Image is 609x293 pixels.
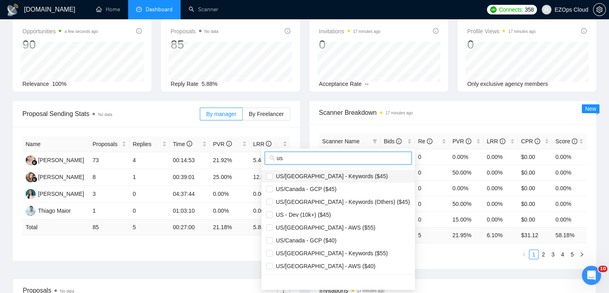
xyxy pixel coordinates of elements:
[32,177,37,182] img: gigradar-bm.png
[552,149,587,165] td: 0.00%
[210,152,250,169] td: 21.92%
[581,28,587,34] span: info-circle
[146,6,173,13] span: Dashboard
[484,149,518,165] td: 0.00%
[319,81,362,87] span: Acceptance Rate
[273,186,336,192] span: US/Canada - GCP ($45)
[266,141,271,146] span: info-circle
[567,250,577,259] li: 5
[52,81,66,87] span: 100%
[525,5,533,14] span: 358
[319,37,380,52] div: 0
[484,212,518,227] td: 0.00%
[136,6,142,12] span: dashboard
[577,250,587,259] li: Next Page
[171,26,218,36] span: Proposals
[202,81,218,87] span: 5.88%
[519,250,529,259] button: left
[129,169,169,186] td: 1
[415,149,449,165] td: 0
[22,81,49,87] span: Relevance
[518,149,552,165] td: $0.00
[22,26,98,36] span: Opportunities
[539,250,548,259] a: 2
[371,135,379,147] span: filter
[26,189,36,199] img: TA
[170,203,210,220] td: 01:03:10
[226,141,232,146] span: info-circle
[415,227,449,243] td: 5
[64,29,98,34] time: a few seconds ago
[273,250,388,256] span: US/[GEOGRAPHIC_DATA] - Keywords ($55)
[273,263,376,269] span: US/[GEOGRAPHIC_DATA] - AWS ($40)
[552,165,587,180] td: 0.00%
[365,81,368,87] span: --
[555,138,577,144] span: Score
[582,266,601,285] iframe: Intercom live chat
[89,152,129,169] td: 73
[38,173,84,181] div: [PERSON_NAME]
[484,196,518,212] td: 0.00%
[518,165,552,180] td: $0.00
[250,186,290,203] td: 0.00%
[89,203,129,220] td: 1
[396,138,402,144] span: info-circle
[522,252,527,257] span: left
[26,173,84,180] a: NK[PERSON_NAME]
[593,6,605,13] span: setting
[467,37,536,52] div: 0
[38,206,71,215] div: Thiago Maior
[171,81,198,87] span: Reply Rate
[210,186,250,203] td: 0.00%
[273,173,388,179] span: US/[GEOGRAPHIC_DATA] - Keywords ($45)
[585,106,596,112] span: New
[213,141,232,147] span: PVR
[529,250,539,259] li: 1
[386,111,413,115] time: 17 minutes ago
[535,138,540,144] span: info-circle
[273,212,331,218] span: US - Dev (10k+) ($45)
[273,199,410,205] span: US/[GEOGRAPHIC_DATA] - Keywords (Others) ($45)
[577,250,587,259] button: right
[484,165,518,180] td: 0.00%
[415,165,449,180] td: 0
[129,220,169,235] td: 5
[22,220,89,235] td: Total
[353,29,380,34] time: 17 minutes ago
[500,138,505,144] span: info-circle
[499,5,523,14] span: Connects:
[319,108,587,118] span: Scanner Breakdown
[487,138,505,144] span: LRR
[129,152,169,169] td: 4
[206,111,236,117] span: By manager
[549,250,557,259] a: 3
[467,81,548,87] span: Only exclusive agency members
[170,220,210,235] td: 00:27:00
[322,138,360,144] span: Scanner Name
[433,28,438,34] span: info-circle
[89,220,129,235] td: 85
[415,212,449,227] td: 0
[250,169,290,186] td: 12.50%
[452,138,471,144] span: PVR
[38,156,84,165] div: [PERSON_NAME]
[38,189,84,198] div: [PERSON_NAME]
[518,196,552,212] td: $0.00
[250,203,290,220] td: 0.00%
[558,250,567,259] li: 4
[22,37,98,52] div: 90
[133,140,160,149] span: Replies
[250,220,290,235] td: 5.88 %
[415,180,449,196] td: 0
[170,169,210,186] td: 00:39:01
[529,250,538,259] a: 1
[572,138,577,144] span: info-circle
[189,6,218,13] a: searchScanner
[415,196,449,212] td: 0
[418,138,432,144] span: Re
[467,26,536,36] span: Profile Views
[552,212,587,227] td: 0.00%
[544,7,549,12] span: user
[593,3,606,16] button: setting
[449,212,484,227] td: 15.00%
